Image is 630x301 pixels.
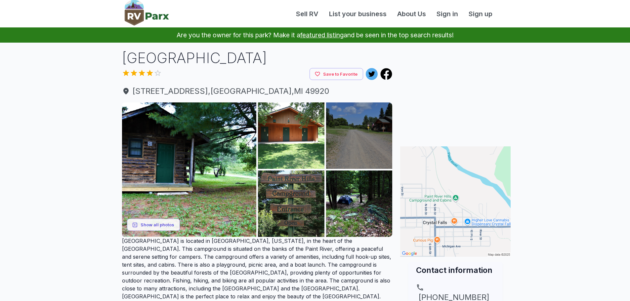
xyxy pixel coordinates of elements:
[291,9,324,19] a: Sell RV
[400,146,511,257] img: Map for Paint River Hills Campground
[127,219,180,231] button: Show all photos
[324,9,392,19] a: List your business
[122,237,393,300] p: [GEOGRAPHIC_DATA] is located in [GEOGRAPHIC_DATA], [US_STATE], in the heart of the [GEOGRAPHIC_DA...
[431,9,463,19] a: Sign in
[258,170,324,237] img: AAcXr8pp2Ciikni4sZ2IUR9ZHoGa4oqO_PnmY-cbhQiete8MrYjh6ftmtyrVlU88FRQyVlCvvnOWwut2DRgjqdhVNfmPL6B-_...
[416,265,495,276] h2: Contact information
[122,48,393,68] h1: [GEOGRAPHIC_DATA]
[400,48,511,131] iframe: Advertisement
[326,102,393,169] img: AAcXr8oxTlwmRmdylAr24HJAjxIRuWJXwpjcF-boy_yK9xj9t905PUEZI2GAWPgG1uEpRo9rfTXoPQpQK63IDwK-u9WFyhule...
[300,31,344,39] a: featured listing
[8,27,622,43] p: Are you the owner for this park? Make it a and be seen in the top search results!
[392,9,431,19] a: About Us
[122,85,393,97] a: [STREET_ADDRESS],[GEOGRAPHIC_DATA],MI 49920
[122,85,393,97] span: [STREET_ADDRESS] , [GEOGRAPHIC_DATA] , MI 49920
[310,68,363,80] button: Save to Favorite
[258,102,324,169] img: AAcXr8r--AsnEF3iRXbsfRdJyEco6Hxyy0S-pFeMr6yIs122_oOSJs7QNMvd_qs9V3l2HwlBtZu27FH-CffjKpgQOe_FfRc5v...
[122,102,257,237] img: AAcXr8qc5wWmi2yrJX-PNmXqIhMVf391Ff-h4eiKbDXYiCljzFLsQOQyl5P25IfyVstcBvsciK4PtFGfnrEe_1J0kXSPrhk6H...
[463,9,498,19] a: Sign up
[326,170,393,237] img: AAcXr8rvJUdJUgQOXHECorqb1OgcfookseoE0rbQpT4FgTwSWorXLSj7-H17cfwRxI6d3nnqiGMMkHPYmzNtPMy4ugV66SG2Q...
